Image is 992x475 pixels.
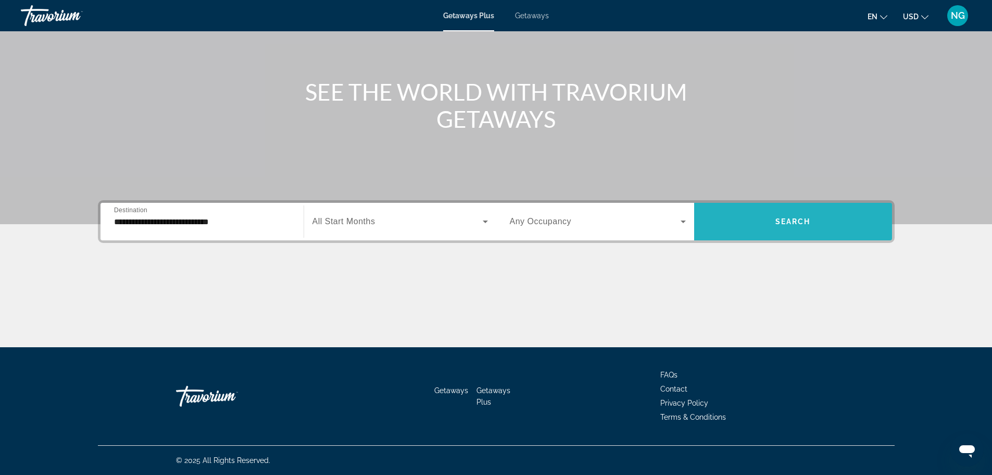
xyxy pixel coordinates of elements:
a: Travorium [176,381,280,412]
span: © 2025 All Rights Reserved. [176,456,270,465]
span: USD [903,13,919,21]
h1: SEE THE WORLD WITH TRAVORIUM GETAWAYS [301,78,692,132]
a: FAQs [660,371,677,379]
button: User Menu [944,5,971,27]
a: Contact [660,385,687,393]
span: NG [951,10,965,21]
a: Travorium [21,2,125,29]
a: Getaways [434,386,468,395]
iframe: Кнопка запуска окна обмена сообщениями [950,433,984,467]
button: Change language [868,9,887,24]
a: Getaways [515,11,549,20]
button: Search [694,203,892,240]
span: Search [775,217,811,226]
div: Search widget [101,203,892,240]
span: en [868,13,877,21]
span: Destination [114,206,147,213]
button: Change currency [903,9,928,24]
a: Terms & Conditions [660,413,726,421]
span: All Start Months [312,217,375,226]
a: Privacy Policy [660,399,708,407]
span: Any Occupancy [510,217,572,226]
a: Getaways Plus [476,386,510,406]
a: Getaways Plus [443,11,494,20]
